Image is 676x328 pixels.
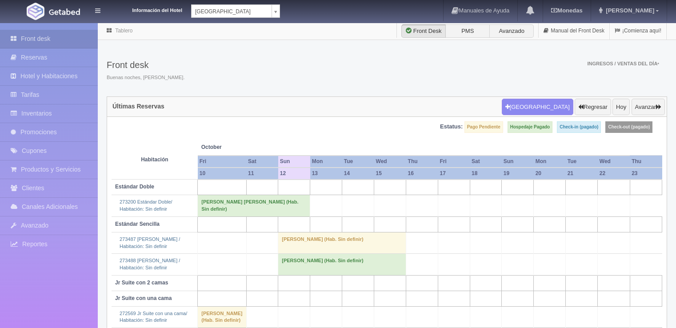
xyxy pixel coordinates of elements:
[195,5,268,18] span: [GEOGRAPHIC_DATA]
[27,3,44,20] img: Getabed
[610,22,666,40] a: ¡Comienza aquí!
[605,121,652,133] label: Check-out (pagado)
[374,168,406,180] th: 15
[112,103,164,110] h4: Últimas Reservas
[278,156,310,168] th: Sun
[278,168,310,180] th: 12
[401,24,446,38] label: Front Desk
[406,156,438,168] th: Thu
[464,121,503,133] label: Pago Pendiente
[604,7,654,14] span: [PERSON_NAME]
[191,4,280,18] a: [GEOGRAPHIC_DATA]
[598,168,630,180] th: 22
[310,168,342,180] th: 13
[49,8,80,15] img: Getabed
[551,7,582,14] b: Monedas
[406,168,438,180] th: 16
[278,232,406,253] td: [PERSON_NAME] (Hab. Sin definir)
[575,99,611,116] button: Regresar
[438,168,470,180] th: 17
[246,168,278,180] th: 11
[598,156,630,168] th: Wed
[198,195,310,216] td: [PERSON_NAME] [PERSON_NAME] (Hab. Sin definir)
[557,121,601,133] label: Check-in (pagado)
[587,61,659,66] span: Ingresos / Ventas del día
[342,168,374,180] th: 14
[445,24,490,38] label: PMS
[566,168,598,180] th: 21
[470,168,502,180] th: 18
[107,60,184,70] h3: Front desk
[502,156,534,168] th: Sun
[630,156,662,168] th: Thu
[120,236,180,249] a: 273487 [PERSON_NAME] /Habitación: Sin definir
[198,168,246,180] th: 10
[508,121,552,133] label: Hospedaje Pagado
[310,156,342,168] th: Mon
[438,156,470,168] th: Fri
[630,168,662,180] th: 23
[115,280,168,286] b: Jr Suite con 2 camas
[566,156,598,168] th: Tue
[539,22,609,40] a: Manual del Front Desk
[198,306,246,328] td: [PERSON_NAME] (Hab. Sin definir)
[120,258,180,270] a: 273488 [PERSON_NAME] /Habitación: Sin definir
[115,221,160,227] b: Estándar Sencilla
[246,156,278,168] th: Sat
[502,99,573,116] button: [GEOGRAPHIC_DATA]
[374,156,406,168] th: Wed
[534,168,566,180] th: 20
[201,144,275,151] span: October
[612,99,630,116] button: Hoy
[198,156,246,168] th: Fri
[115,295,172,301] b: Jr Suite con una cama
[489,24,534,38] label: Avanzado
[502,168,534,180] th: 19
[115,28,132,34] a: Tablero
[120,311,187,323] a: 272569 Jr Suite con una cama/Habitación: Sin definir
[141,156,168,163] strong: Habitación
[115,184,154,190] b: Estándar Doble
[440,123,463,131] label: Estatus:
[107,74,184,81] span: Buenas noches, [PERSON_NAME].
[534,156,566,168] th: Mon
[278,254,406,275] td: [PERSON_NAME] (Hab. Sin definir)
[632,99,665,116] button: Avanzar
[470,156,502,168] th: Sat
[342,156,374,168] th: Tue
[120,199,172,212] a: 273200 Estándar Doble/Habitación: Sin definir
[111,4,182,14] dt: Información del Hotel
